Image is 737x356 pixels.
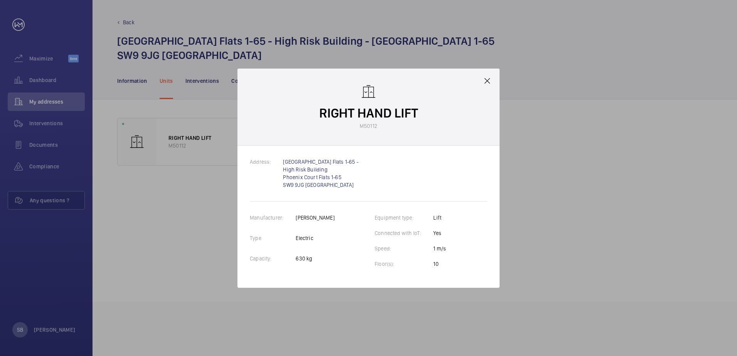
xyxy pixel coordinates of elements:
[319,104,418,122] p: RIGHT HAND LIFT
[433,214,446,222] p: Lift
[250,215,296,221] label: Manufacturer:
[283,159,358,188] a: [GEOGRAPHIC_DATA] Flats 1-65 - High Risk Building Phoenix Court Flats 1-65 SW9 9JG [GEOGRAPHIC_DATA]
[296,234,334,242] p: Electric
[375,215,426,221] label: Equipment type:
[433,260,446,268] p: 10
[250,159,283,165] label: Address:
[433,245,446,252] p: 1 m/s
[296,255,334,262] p: 630 kg
[375,245,403,252] label: Speed:
[433,229,446,237] p: Yes
[375,230,433,236] label: Connected with IoT:
[250,235,274,241] label: Type
[375,261,407,267] label: Floor(s):
[296,214,334,222] p: [PERSON_NAME]
[361,84,376,99] img: elevator.svg
[250,255,284,262] label: Capacity:
[360,122,377,130] p: M50112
